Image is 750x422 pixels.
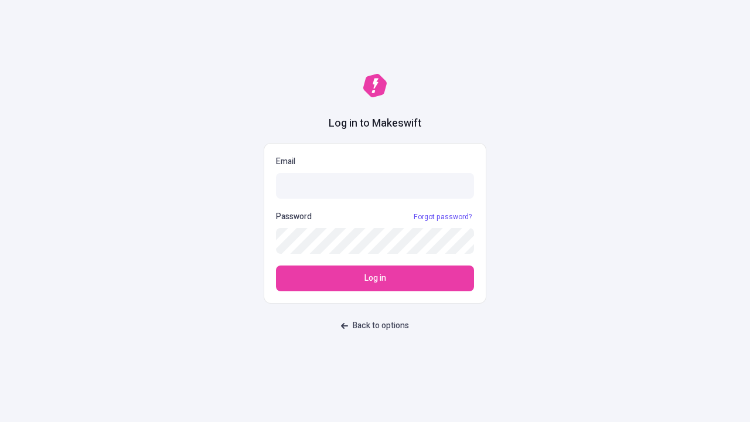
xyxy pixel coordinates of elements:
[276,266,474,291] button: Log in
[334,315,416,336] button: Back to options
[276,155,474,168] p: Email
[276,173,474,199] input: Email
[329,116,421,131] h1: Log in to Makeswift
[364,272,386,285] span: Log in
[411,212,474,222] a: Forgot password?
[276,210,312,223] p: Password
[353,319,409,332] span: Back to options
